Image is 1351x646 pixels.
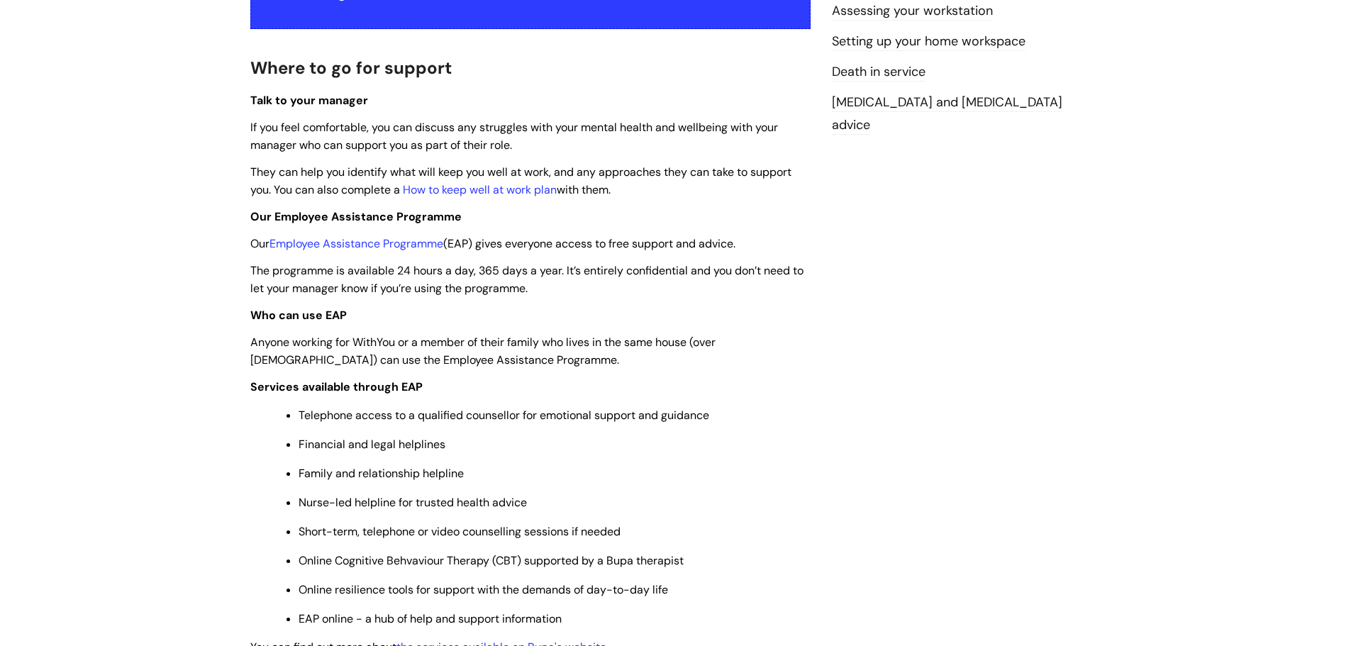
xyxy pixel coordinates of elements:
span: Online resilience tools for support with the demands of day-to-day life [299,582,668,597]
strong: Services available through EAP [250,379,423,394]
span: with them. [557,182,611,197]
a: Assessing your workstation [832,2,993,21]
span: If you feel comfortable, you can discuss any struggles with your mental health and wellbeing with... [250,120,778,152]
strong: Who can use EAP [250,308,347,323]
span: The programme is available 24 hours a day, 365 days a year. It’s entirely confidential and you do... [250,263,804,296]
span: Online Cognitive Behvaviour Therapy (CBT) supported by a Bupa therapist [299,553,684,568]
span: Talk to your manager [250,93,368,108]
span: Where to go for support [250,57,452,79]
span: Short-term, telephone or video counselling sessions if needed [299,524,621,539]
span: Nurse-led helpline for trusted health advice [299,495,527,510]
span: Our (EAP) gives everyone access to free support and advice. [250,236,735,251]
span: They can help you identify what will keep you well at work, and any approaches they can take to s... [250,165,791,197]
a: Employee Assistance Programme [269,236,443,251]
span: EAP online - a hub of help and support information [299,611,562,626]
span: Financial and legal helplines [299,437,445,452]
span: Telephone access to a qualified counsellor for emotional support and guidance [299,408,709,423]
a: How to keep well at work plan [403,182,557,197]
a: [MEDICAL_DATA] and [MEDICAL_DATA] advice [832,94,1062,135]
span: Family and relationship helpline [299,466,464,481]
span: Our Employee Assistance Programme [250,209,462,224]
a: Setting up your home workspace [832,33,1025,51]
span: Anyone working for WithYou or a member of their family who lives in the same house (over [DEMOGRA... [250,335,716,367]
a: Death in service [832,63,925,82]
